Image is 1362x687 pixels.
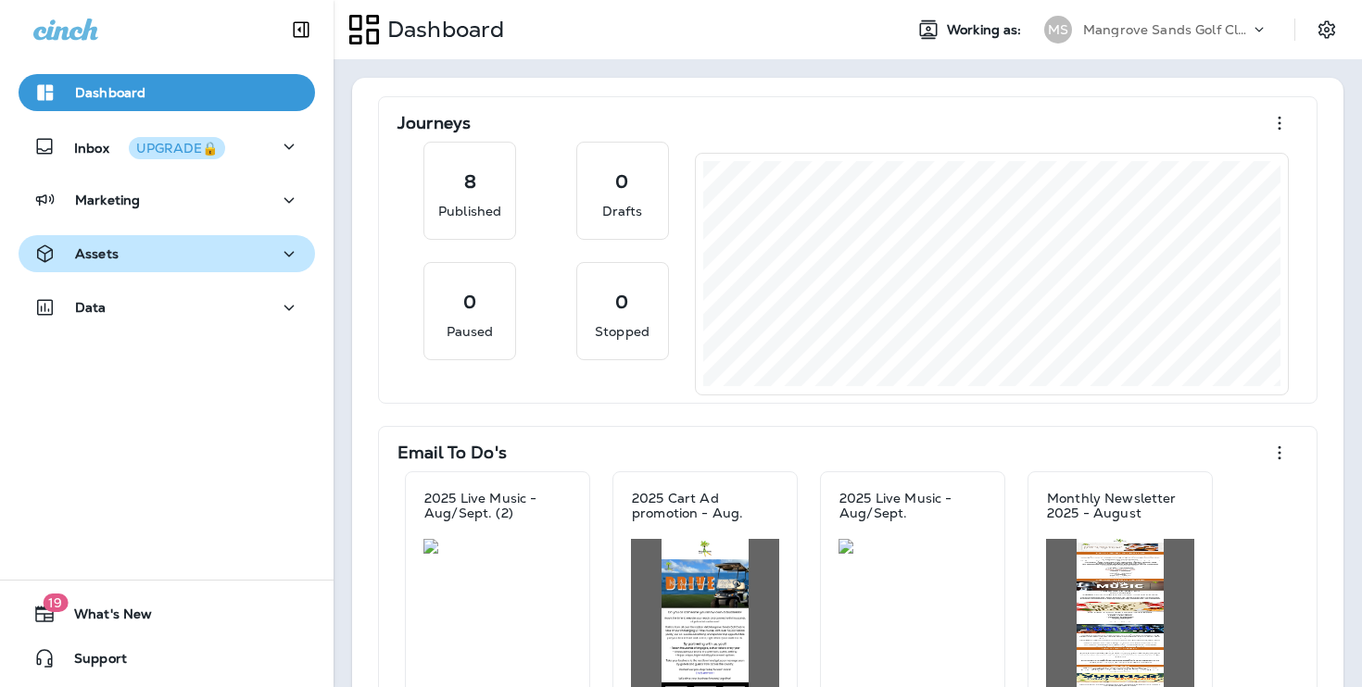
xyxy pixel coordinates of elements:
span: Support [56,651,127,673]
button: Settings [1310,13,1343,46]
p: Drafts [602,202,643,220]
p: Mangrove Sands Golf Club [1083,22,1250,37]
button: Assets [19,235,315,272]
p: Dashboard [380,16,504,44]
p: Inbox [74,137,225,156]
div: UPGRADE🔒 [136,142,218,155]
span: 19 [43,593,68,612]
button: Data [19,289,315,326]
p: Dashboard [75,85,145,100]
p: 2025 Live Music - Aug/Sept. (2) [424,491,571,520]
p: 0 [615,172,628,191]
p: Published [438,202,501,220]
span: What's New [56,606,152,629]
button: 19What's New [19,595,315,632]
img: 9ae9c56d-d317-4f07-9dfa-bb6e47d12cdf.jpg [839,539,987,554]
button: Support [19,640,315,677]
p: Paused [447,322,494,341]
p: Email To Do's [397,443,507,462]
p: Data [75,300,107,315]
p: 8 [464,172,476,191]
p: 0 [615,293,628,311]
p: Journeys [397,114,471,132]
button: Collapse Sidebar [275,11,327,48]
button: Dashboard [19,74,315,111]
img: 641097a4-c7a0-4b5a-99d1-867557a61903.jpg [423,539,572,554]
p: Assets [75,246,119,261]
p: 2025 Live Music - Aug/Sept. [839,491,986,520]
button: UPGRADE🔒 [129,137,225,159]
p: Monthly Newsletter 2025 - August [1047,491,1193,520]
span: Working as: [947,22,1026,38]
p: Marketing [75,193,140,207]
p: Stopped [595,322,649,341]
p: 0 [463,293,476,311]
button: InboxUPGRADE🔒 [19,128,315,165]
div: MS [1044,16,1072,44]
button: Marketing [19,181,315,219]
p: 2025 Cart Ad promotion - Aug. [632,491,778,520]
